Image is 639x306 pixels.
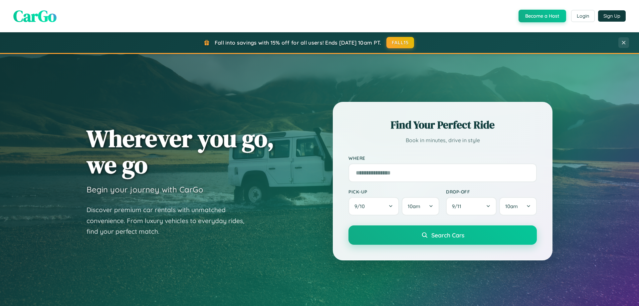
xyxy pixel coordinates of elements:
[348,136,537,145] p: Book in minutes, drive in style
[348,197,399,215] button: 9/10
[499,197,537,215] button: 10am
[431,231,464,239] span: Search Cars
[452,203,465,209] span: 9 / 11
[87,125,274,178] h1: Wherever you go, we go
[386,37,414,48] button: FALL15
[402,197,439,215] button: 10am
[519,10,566,22] button: Become a Host
[446,189,537,194] label: Drop-off
[598,10,626,22] button: Sign Up
[13,5,57,27] span: CarGo
[505,203,518,209] span: 10am
[408,203,420,209] span: 10am
[348,225,537,245] button: Search Cars
[571,10,595,22] button: Login
[446,197,497,215] button: 9/11
[348,155,537,161] label: Where
[348,189,439,194] label: Pick-up
[87,184,203,194] h3: Begin your journey with CarGo
[354,203,368,209] span: 9 / 10
[215,39,381,46] span: Fall into savings with 15% off for all users! Ends [DATE] 10am PT.
[348,118,537,132] h2: Find Your Perfect Ride
[87,204,253,237] p: Discover premium car rentals with unmatched convenience. From luxury vehicles to everyday rides, ...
